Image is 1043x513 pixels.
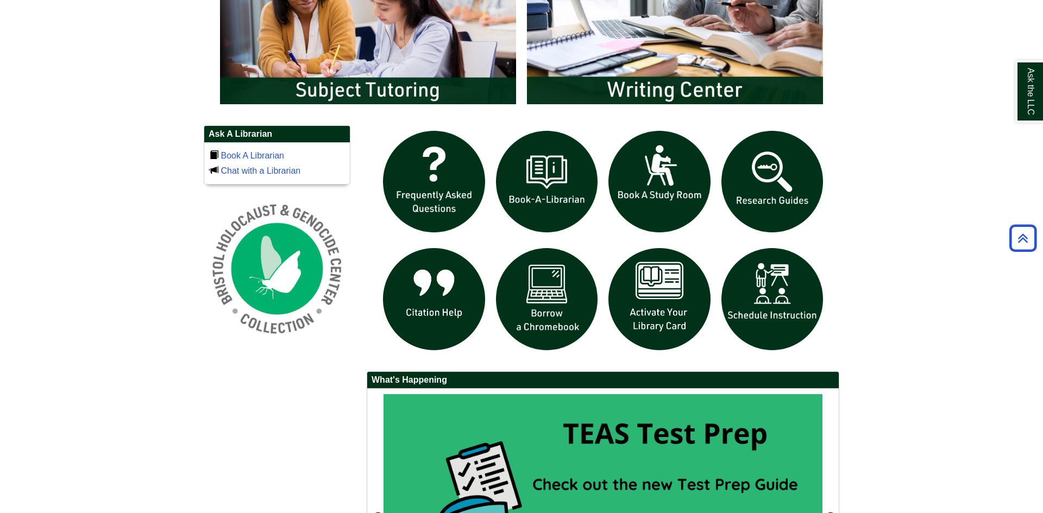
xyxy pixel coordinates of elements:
a: Book A Librarian [221,151,284,160]
img: citation help icon links to citation help guide page [378,243,491,356]
a: Back to Top [1006,231,1040,245]
div: slideshow [378,125,828,360]
h2: What's Happening [367,372,839,389]
img: Research Guides icon links to research guides web page [716,125,829,238]
img: frequently asked questions [378,125,491,238]
img: Borrow a chromebook icon links to the borrow a chromebook web page [491,243,604,356]
img: book a study room icon links to book a study room web page [603,125,716,238]
h2: Ask A Librarian [204,126,350,143]
img: activate Library Card icon links to form to activate student ID into library card [603,243,716,356]
img: For faculty. Schedule Library Instruction icon links to form. [716,243,829,356]
img: Book a Librarian icon links to book a librarian web page [491,125,604,238]
a: Chat with a Librarian [221,166,300,175]
img: Holocaust and Genocide Collection [204,195,350,342]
